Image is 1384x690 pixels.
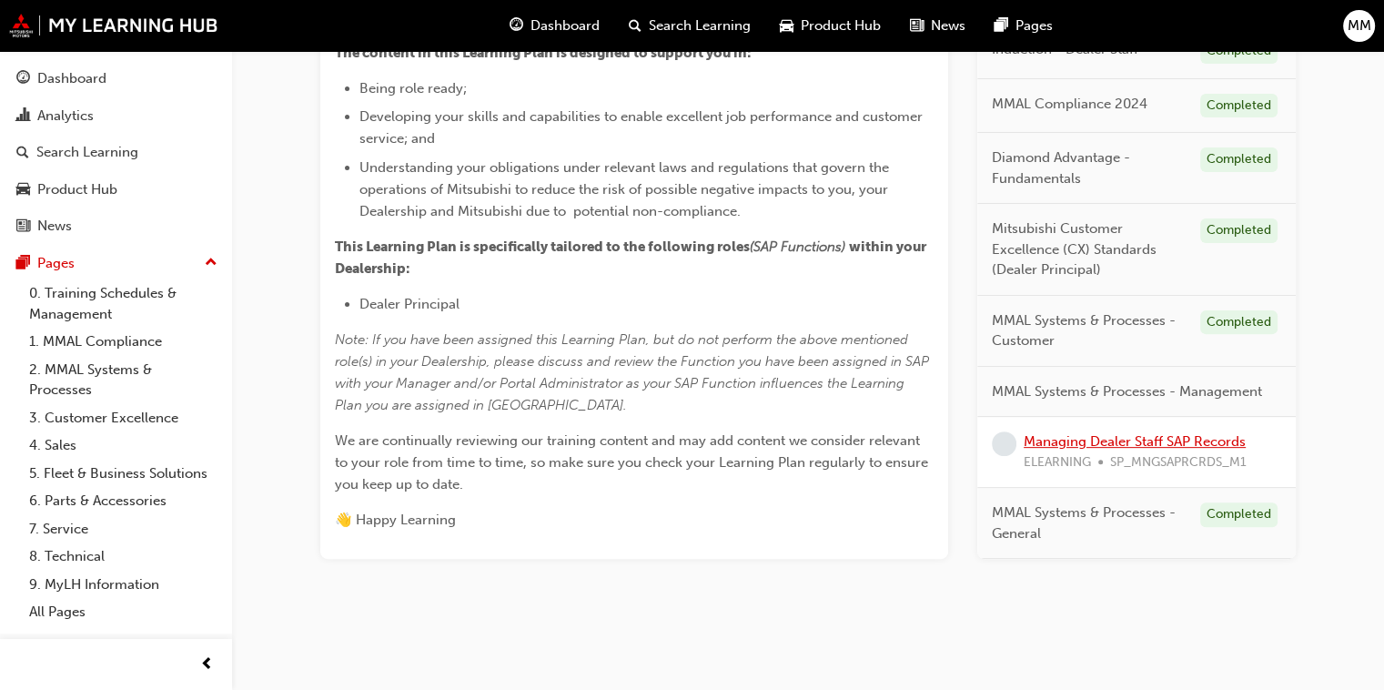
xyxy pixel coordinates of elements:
[37,253,75,274] div: Pages
[992,93,1147,114] span: MMAL Compliance 2024
[335,331,933,413] span: Note: If you have been assigned this Learning Plan, but do not perform the above mentioned role(s...
[614,7,765,45] a: search-iconSearch Learning
[200,654,214,676] span: prev-icon
[7,62,225,96] a: Dashboard
[1200,502,1278,527] div: Completed
[37,216,72,237] div: News
[895,7,980,45] a: news-iconNews
[992,381,1262,401] span: MMAL Systems & Processes - Management
[992,502,1186,543] span: MMAL Systems & Processes - General
[36,142,138,163] div: Search Learning
[7,247,225,280] button: Pages
[629,15,641,37] span: search-icon
[359,159,893,219] span: Understanding your obligations under relevant laws and regulations that govern the operations of ...
[335,432,932,492] span: We are continually reviewing our training content and may add content we consider relevant to you...
[16,71,30,87] span: guage-icon
[910,15,924,37] span: news-icon
[16,108,30,125] span: chart-icon
[1348,15,1371,36] span: MM
[335,238,750,255] span: This Learning Plan is specifically tailored to the following roles
[205,251,217,275] span: up-icon
[750,238,845,255] span: (SAP Functions)
[530,15,600,36] span: Dashboard
[22,515,225,543] a: 7. Service
[7,136,225,169] a: Search Learning
[22,404,225,432] a: 3. Customer Excellence
[801,15,881,36] span: Product Hub
[22,279,225,328] a: 0. Training Schedules & Management
[765,7,895,45] a: car-iconProduct Hub
[16,145,29,161] span: search-icon
[22,543,225,571] a: 8. Technical
[1200,147,1278,172] div: Completed
[359,296,460,312] span: Dealer Principal
[7,173,225,207] a: Product Hub
[495,7,614,45] a: guage-iconDashboard
[7,58,225,247] button: DashboardAnalyticsSearch LearningProduct HubNews
[7,209,225,243] a: News
[1343,10,1375,42] button: MM
[1200,93,1278,117] div: Completed
[22,431,225,460] a: 4. Sales
[1024,452,1091,472] span: ELEARNING
[992,309,1186,350] span: MMAL Systems & Processes - Customer
[780,15,793,37] span: car-icon
[359,80,467,96] span: Being role ready;
[22,487,225,515] a: 6. Parts & Accessories
[37,179,117,200] div: Product Hub
[1110,452,1247,472] span: SP_MNGSAPRCRDS_M1
[37,106,94,127] div: Analytics
[1200,218,1278,243] div: Completed
[992,218,1186,280] span: Mitsubishi Customer Excellence (CX) Standards (Dealer Principal)
[1200,309,1278,334] div: Completed
[16,256,30,272] span: pages-icon
[22,356,225,404] a: 2. MMAL Systems & Processes
[7,99,225,133] a: Analytics
[995,15,1008,37] span: pages-icon
[16,182,30,198] span: car-icon
[992,431,1016,456] span: learningRecordVerb_NONE-icon
[335,45,752,61] span: The content in this Learning Plan is designed to support you in:
[9,14,218,37] img: mmal
[931,15,965,36] span: News
[22,328,225,356] a: 1. MMAL Compliance
[510,15,523,37] span: guage-icon
[649,15,751,36] span: Search Learning
[37,68,106,89] div: Dashboard
[335,512,456,528] span: 👋 Happy Learning
[335,238,929,277] span: within your Dealership:
[980,7,1067,45] a: pages-iconPages
[22,460,225,488] a: 5. Fleet & Business Solutions
[22,598,225,626] a: All Pages
[22,571,225,599] a: 9. MyLH Information
[992,147,1186,188] span: Diamond Advantage - Fundamentals
[1024,433,1246,450] a: Managing Dealer Staff SAP Records
[16,218,30,235] span: news-icon
[359,108,926,147] span: Developing your skills and capabilities to enable excellent job performance and customer service;...
[1015,15,1053,36] span: Pages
